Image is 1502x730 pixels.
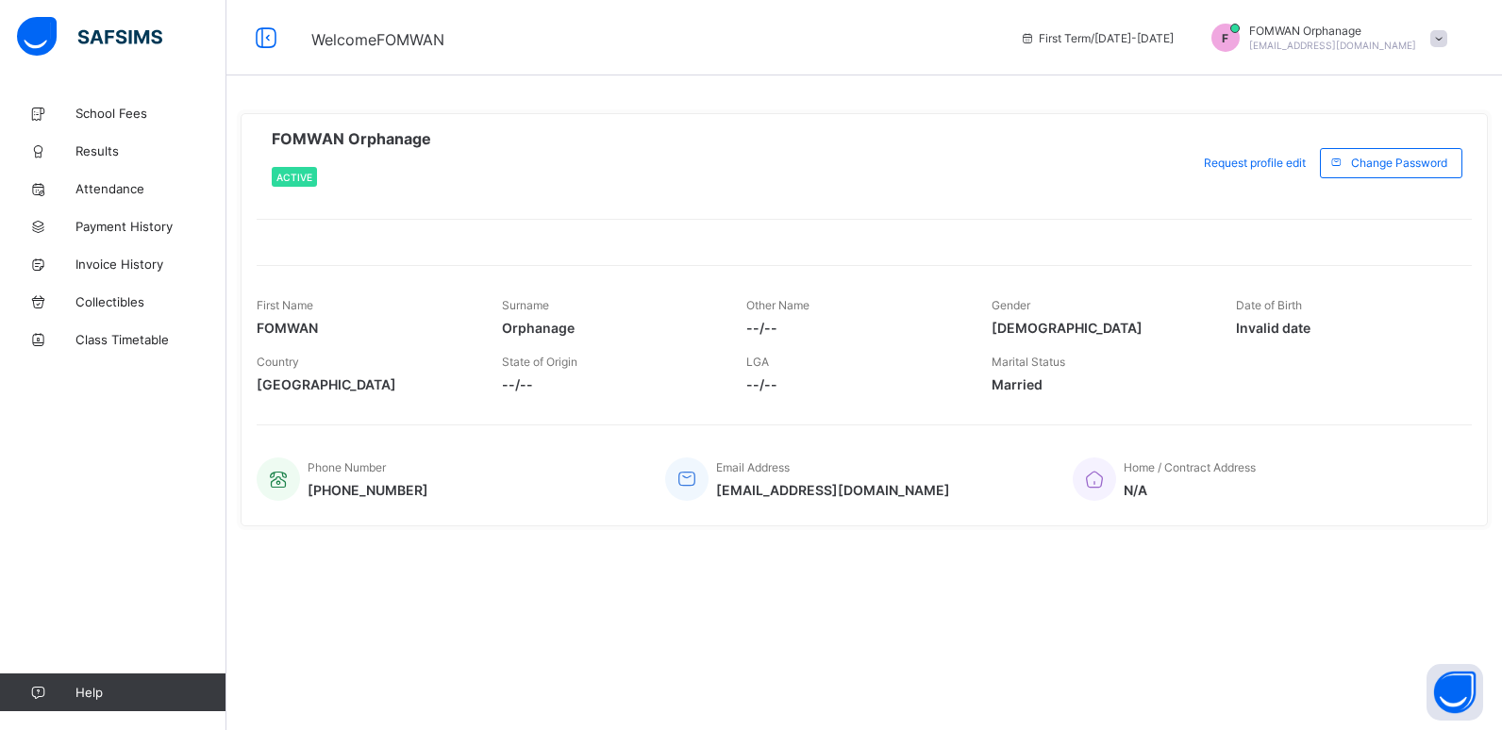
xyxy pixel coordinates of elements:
[1020,31,1174,45] span: session/term information
[992,298,1030,312] span: Gender
[257,320,474,336] span: FOMWAN
[1249,40,1416,51] span: [EMAIL_ADDRESS][DOMAIN_NAME]
[75,685,225,700] span: Help
[502,320,719,336] span: Orphanage
[272,129,431,148] span: FOMWAN Orphanage
[75,106,226,121] span: School Fees
[502,298,549,312] span: Surname
[311,30,444,49] span: Welcome FOMWAN
[992,376,1209,392] span: Married
[17,17,162,57] img: safsims
[1351,156,1447,170] span: Change Password
[1249,24,1416,38] span: FOMWAN Orphanage
[1124,482,1256,498] span: N/A
[502,376,719,392] span: --/--
[75,257,226,272] span: Invoice History
[716,482,950,498] span: [EMAIL_ADDRESS][DOMAIN_NAME]
[746,320,963,336] span: --/--
[502,355,577,369] span: State of Origin
[1222,31,1228,45] span: F
[75,181,226,196] span: Attendance
[746,376,963,392] span: --/--
[1427,664,1483,721] button: Open asap
[257,355,299,369] span: Country
[1236,320,1453,336] span: Invalid date
[257,298,313,312] span: First Name
[308,460,386,474] span: Phone Number
[992,355,1065,369] span: Marital Status
[257,376,474,392] span: [GEOGRAPHIC_DATA]
[746,298,809,312] span: Other Name
[746,355,769,369] span: LGA
[75,294,226,309] span: Collectibles
[1124,460,1256,474] span: Home / Contract Address
[75,143,226,158] span: Results
[75,219,226,234] span: Payment History
[716,460,790,474] span: Email Address
[1236,298,1302,312] span: Date of Birth
[992,320,1209,336] span: [DEMOGRAPHIC_DATA]
[1204,156,1306,170] span: Request profile edit
[308,482,428,498] span: [PHONE_NUMBER]
[276,172,312,183] span: Active
[1193,24,1457,52] div: FOMWAN Orphanage
[75,332,226,347] span: Class Timetable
